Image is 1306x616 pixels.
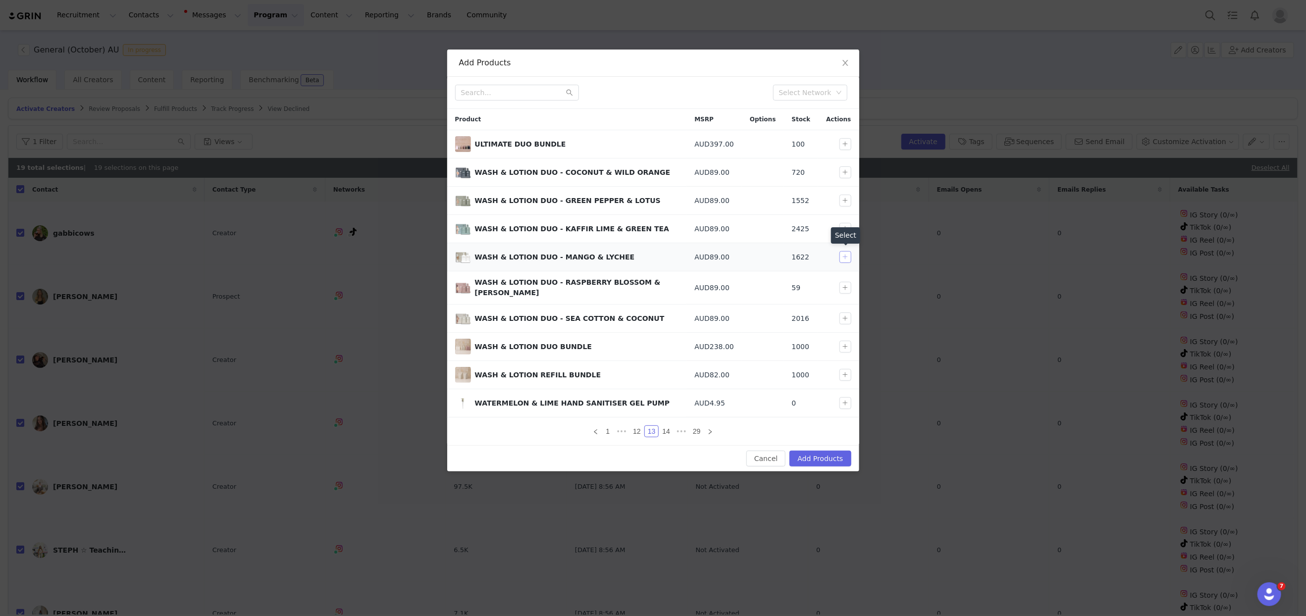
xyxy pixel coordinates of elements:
[455,310,471,326] span: WASH & LOTION DUO - SEA COTTON & COCONUT
[455,339,471,355] img: wash-lotion-duo-bundle-284394.jpg
[831,227,860,244] div: Select
[644,425,659,437] li: 13
[792,167,805,178] span: 720
[590,425,602,437] li: Previous Page
[455,193,471,208] span: WASH & LOTION DUO - GREEN PEPPER & LOTUS
[455,249,471,265] span: WASH & LOTION DUO - MANGO & LYCHEE
[614,425,629,437] span: •••
[475,313,679,324] div: WASH & LOTION DUO - SEA COTTON & COCONUT
[694,196,730,206] span: AUD89.00
[841,59,849,67] i: icon: close
[475,370,679,380] div: WASH & LOTION REFILL BUNDLE
[475,196,679,206] div: WASH & LOTION DUO - GREEN PEPPER & LOTUS
[694,398,725,409] span: AUD4.95
[455,280,471,296] img: wash-lotion-duo-tray-raspberry-blossom-juniper-923373.png
[694,283,730,293] span: AUD89.00
[832,50,859,77] button: Close
[455,136,471,152] img: NUDE-STYLED-BUNDLES-05.jpg
[455,395,471,411] img: watermelon-lime-hand-sanitiser-gel-pump-604381.png
[455,367,471,383] img: wash-lotion-refill-bundle-459835.jpg
[792,252,810,262] span: 1622
[455,249,471,265] img: WHITE_DUO.png
[475,167,679,178] div: WASH & LOTION DUO - COCONUT & WILD ORANGE
[630,426,644,437] a: 12
[459,57,847,68] div: Add Products
[792,139,805,150] span: 100
[779,88,833,98] div: Select Network
[455,367,471,383] span: WASH & LOTION REFILL BUNDLE
[593,429,599,435] i: icon: left
[566,89,573,96] i: icon: search
[694,313,730,324] span: AUD89.00
[659,425,674,437] li: 14
[694,342,734,352] span: AUD238.00
[614,425,629,437] li: Previous 3 Pages
[792,196,810,206] span: 1552
[475,252,679,262] div: WASH & LOTION DUO - MANGO & LYCHEE
[455,85,579,101] input: Search...
[694,167,730,178] span: AUD89.00
[455,193,471,208] img: OLIVE_DUO_S.png
[455,395,471,411] span: WATERMELON & LIME HAND SANITISER GEL PUMP
[1257,582,1281,606] iframe: Intercom live chat
[792,115,811,124] span: Stock
[659,426,673,437] a: 14
[475,224,679,234] div: WASH & LOTION DUO - KAFFIR LIME & GREEN TEA
[475,342,679,352] div: WASH & LOTION DUO BUNDLE
[455,164,471,180] img: BLUE_DUO.png
[475,277,679,298] div: WASH & LOTION DUO - RASPBERRY BLOSSOM & [PERSON_NAME]
[694,139,734,150] span: AUD397.00
[455,310,471,326] img: STONE_DUO_S.png
[602,425,614,437] li: 1
[694,224,730,234] span: AUD89.00
[704,425,716,437] li: Next Page
[792,224,810,234] span: 2425
[694,115,714,124] span: MSRP
[836,90,842,97] i: icon: down
[1278,582,1286,590] span: 7
[674,425,689,437] li: Next 3 Pages
[629,425,644,437] li: 12
[792,342,810,352] span: 1000
[645,426,659,437] a: 13
[792,370,810,380] span: 1000
[455,164,471,180] span: WASH & LOTION DUO - COCONUT & WILD ORANGE
[475,139,679,150] div: ULTIMATE DUO BUNDLE
[689,425,704,437] li: 29
[792,283,801,293] span: 59
[694,252,730,262] span: AUD89.00
[455,115,481,124] span: Product
[455,136,471,152] span: ULTIMATE DUO BUNDLE
[475,398,679,409] div: WATERMELON & LIME HAND SANITISER GEL PUMP
[789,451,851,466] button: Add Products
[690,426,704,437] a: 29
[792,313,810,324] span: 2016
[455,221,471,237] span: WASH & LOTION DUO - KAFFIR LIME & GREEN TEA
[750,115,776,124] span: Options
[455,339,471,355] span: WASH & LOTION DUO BUNDLE
[818,109,859,130] div: Actions
[746,451,785,466] button: Cancel
[455,280,471,296] span: WASH & LOTION DUO - RASPBERRY BLOSSOM & JUNIPER
[707,429,713,435] i: icon: right
[674,425,689,437] span: •••
[694,370,730,380] span: AUD82.00
[455,221,471,237] img: wash-lotion-duo-tray-kaffir-lime-green-tea-607660.png
[602,426,613,437] a: 1
[792,398,796,409] span: 0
